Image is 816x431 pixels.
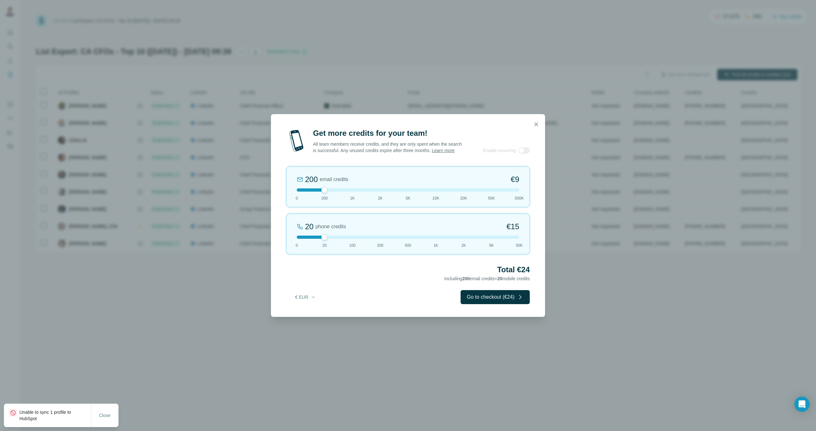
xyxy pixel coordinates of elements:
[321,195,328,201] span: 200
[461,243,466,248] span: 2K
[488,195,495,201] span: 50K
[794,397,810,412] div: Open Intercom Messenger
[99,412,111,419] span: Close
[305,222,314,232] div: 20
[497,276,502,281] span: 20
[432,148,455,153] a: Learn more
[483,147,516,154] span: Enable recurring
[461,290,530,304] button: Go to checkout (€24)
[320,176,348,183] span: email credits
[506,222,519,232] span: €15
[349,243,355,248] span: 100
[462,276,470,281] span: 200
[19,409,91,422] p: Unable to sync 1 profile to HubSpot
[286,128,307,154] img: mobile-phone
[316,223,346,230] span: phone credits
[405,243,411,248] span: 500
[406,195,411,201] span: 5K
[433,243,438,248] span: 1K
[350,195,355,201] span: 1K
[95,410,115,421] button: Close
[291,291,320,303] button: € EUR
[516,243,522,248] span: 50K
[460,195,467,201] span: 20K
[378,195,382,201] span: 2K
[377,243,383,248] span: 200
[515,195,524,201] span: 500K
[296,195,298,201] span: 0
[444,276,530,281] span: Including email credits + mobile credits
[305,174,318,185] div: 200
[511,174,519,185] span: €9
[296,243,298,248] span: 0
[313,141,463,154] p: All team members receive credits, and they are only spent when the search is successful. Any unus...
[323,243,327,248] span: 20
[433,195,439,201] span: 10K
[489,243,494,248] span: 5K
[286,265,530,275] h2: Total €24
